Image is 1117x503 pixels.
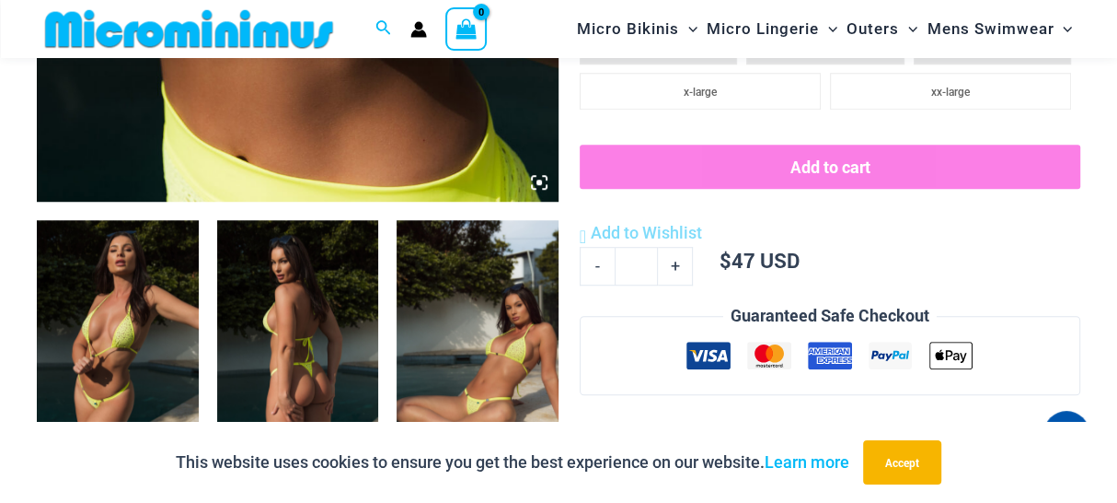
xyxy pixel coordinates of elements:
span: x-large [684,86,717,99]
legend: Guaranteed Safe Checkout [723,302,937,330]
img: Bubble Mesh Highlight Yellow 309 Tri Top 469 Thong [217,220,379,462]
span: Mens Swimwear [927,6,1054,53]
img: Bubble Mesh Highlight Yellow 309 Tri Top 469 Thong [397,220,558,462]
span: Micro Lingerie [707,6,819,53]
a: + [658,247,693,286]
p: This website uses cookies to ensure you get the best experience on our website. [176,449,849,476]
span: Add to Wishlist [591,223,702,242]
li: xx-large [830,73,1071,110]
button: Accept [863,440,941,485]
bdi: 47 USD [720,247,800,274]
li: x-large [580,73,821,110]
nav: Site Navigation [570,3,1080,55]
a: Micro LingerieMenu ToggleMenu Toggle [702,6,842,53]
input: Product quantity [615,247,658,286]
span: xx-large [931,86,970,99]
span: Outers [846,6,899,53]
span: $ [720,247,731,274]
span: Menu Toggle [1054,6,1072,53]
span: Menu Toggle [819,6,837,53]
span: Micro Bikinis [577,6,679,53]
span: Menu Toggle [679,6,697,53]
a: View Shopping Cart, empty [445,7,488,50]
img: Bubble Mesh Highlight Yellow 309 Tri Top 469 Thong [37,220,199,462]
a: Mens SwimwearMenu ToggleMenu Toggle [922,6,1077,53]
span: Menu Toggle [899,6,917,53]
img: MM SHOP LOGO FLAT [38,8,340,50]
a: Search icon link [375,18,392,41]
a: Micro BikinisMenu ToggleMenu Toggle [572,6,702,53]
a: Account icon link [410,21,427,38]
button: Add to cart [580,145,1080,189]
a: OutersMenu ToggleMenu Toggle [842,6,922,53]
a: Add to Wishlist [580,219,702,247]
a: - [580,247,615,286]
a: Learn more [765,452,849,472]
